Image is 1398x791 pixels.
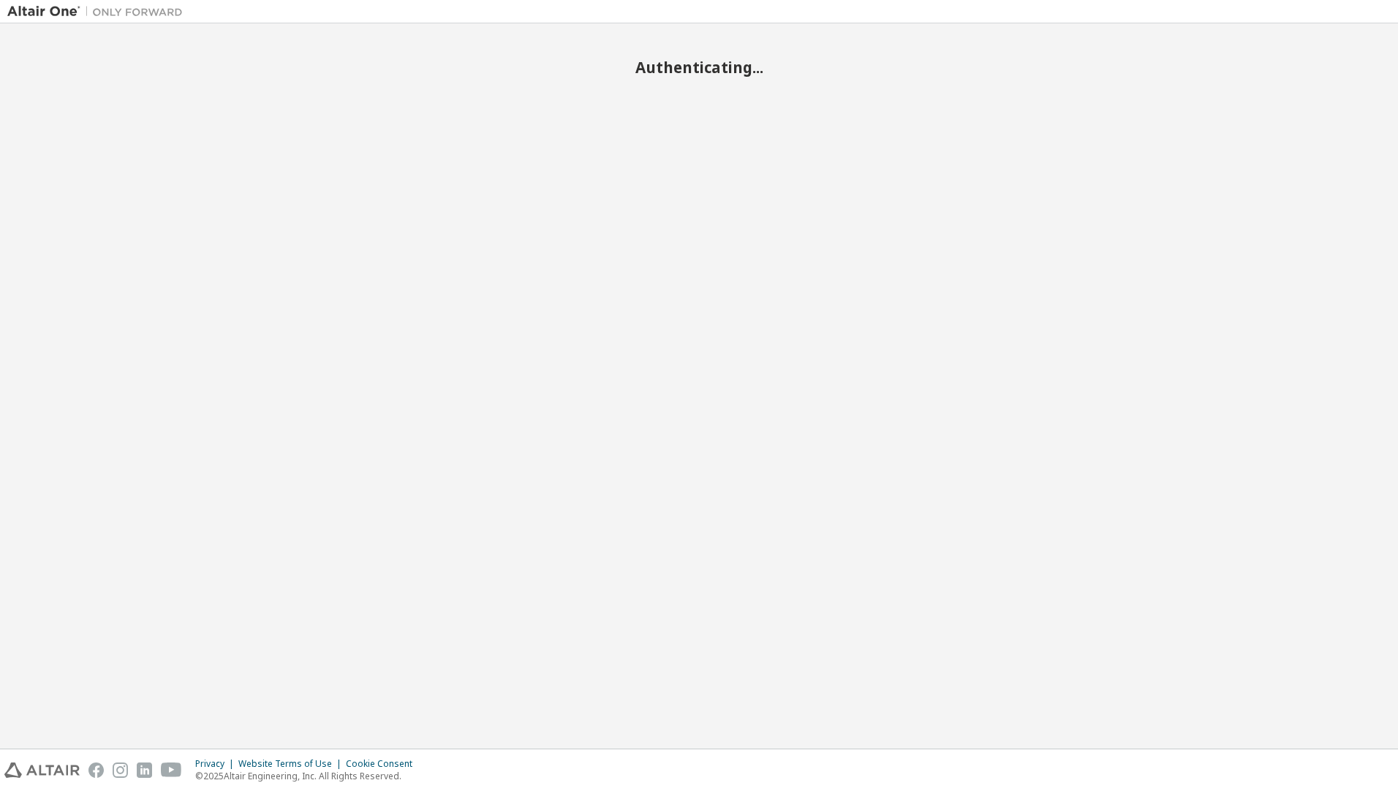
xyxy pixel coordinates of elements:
img: youtube.svg [161,762,182,778]
img: linkedin.svg [137,762,152,778]
img: instagram.svg [113,762,128,778]
img: facebook.svg [88,762,104,778]
img: Altair One [7,4,190,19]
h2: Authenticating... [7,58,1391,77]
div: Privacy [195,758,238,770]
div: Website Terms of Use [238,758,346,770]
p: © 2025 Altair Engineering, Inc. All Rights Reserved. [195,770,421,782]
img: altair_logo.svg [4,762,80,778]
div: Cookie Consent [346,758,421,770]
